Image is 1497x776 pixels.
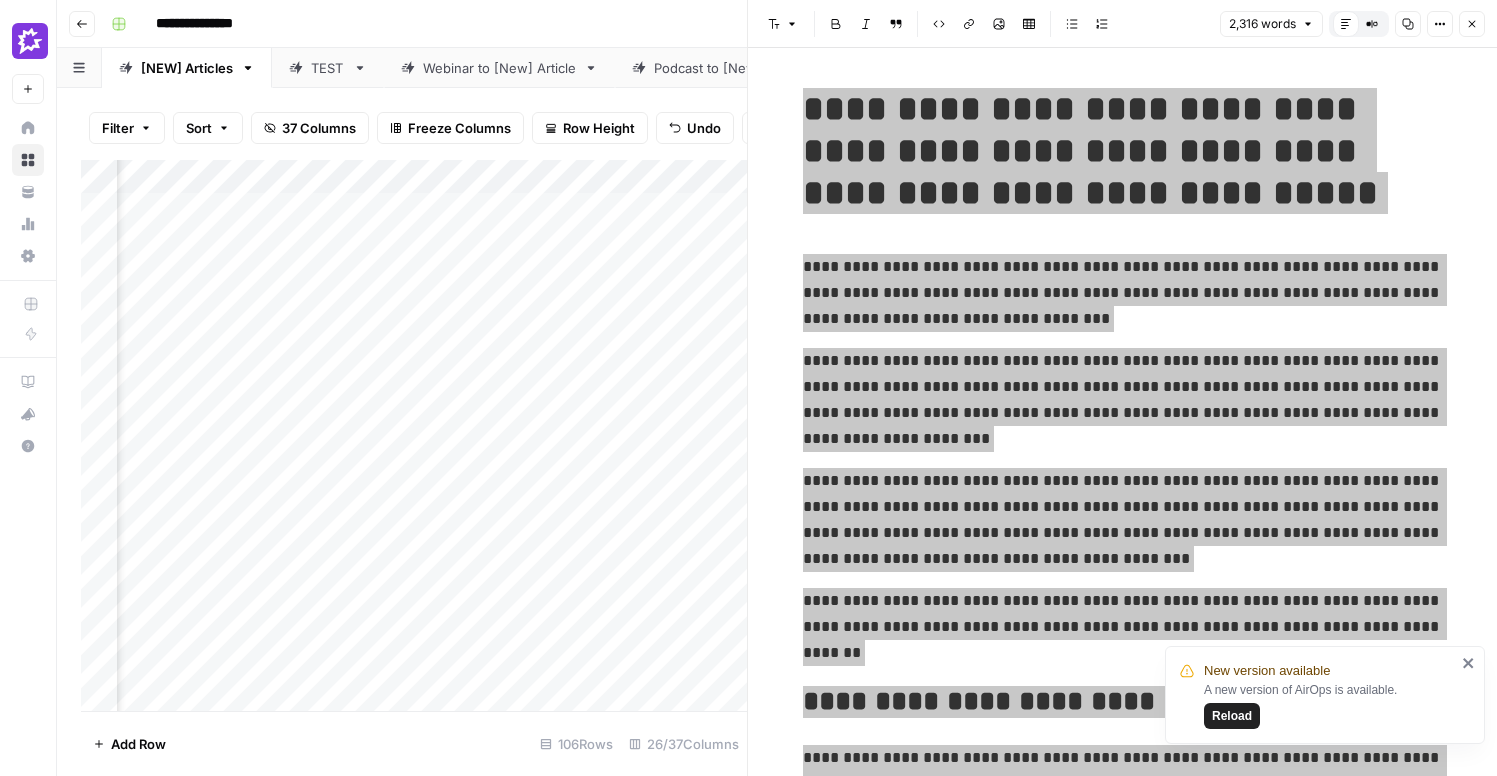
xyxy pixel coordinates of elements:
[12,144,44,176] a: Browse
[251,112,369,144] button: 37 Columns
[12,366,44,398] a: AirOps Academy
[12,176,44,208] a: Your Data
[311,58,345,78] div: TEST
[687,118,721,138] span: Undo
[186,118,212,138] span: Sort
[173,112,243,144] button: Sort
[656,112,734,144] button: Undo
[1229,15,1296,33] span: 2,316 words
[1204,661,1330,681] span: New version available
[1212,707,1252,725] span: Reload
[89,112,165,144] button: Filter
[12,240,44,272] a: Settings
[12,23,48,59] img: Gong Logo
[12,398,44,430] button: What's new?
[532,728,621,760] div: 106 Rows
[13,399,43,429] div: What's new?
[102,48,272,88] a: [NEW] Articles
[141,58,233,78] div: [NEW] Articles
[377,112,524,144] button: Freeze Columns
[1220,11,1323,37] button: 2,316 words
[272,48,384,88] a: TEST
[12,208,44,240] a: Usage
[1462,655,1476,671] button: close
[615,48,846,88] a: Podcast to [New] Article
[81,728,178,760] button: Add Row
[532,112,648,144] button: Row Height
[12,112,44,144] a: Home
[111,734,166,754] span: Add Row
[621,728,747,760] div: 26/37 Columns
[563,118,635,138] span: Row Height
[423,58,576,78] div: Webinar to [New] Article
[384,48,615,88] a: Webinar to [New] Article
[408,118,511,138] span: Freeze Columns
[1204,681,1456,729] div: A new version of AirOps is available.
[102,118,134,138] span: Filter
[12,430,44,462] button: Help + Support
[12,16,44,66] button: Workspace: Gong
[654,58,807,78] div: Podcast to [New] Article
[282,118,356,138] span: 37 Columns
[1204,703,1260,729] button: Reload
